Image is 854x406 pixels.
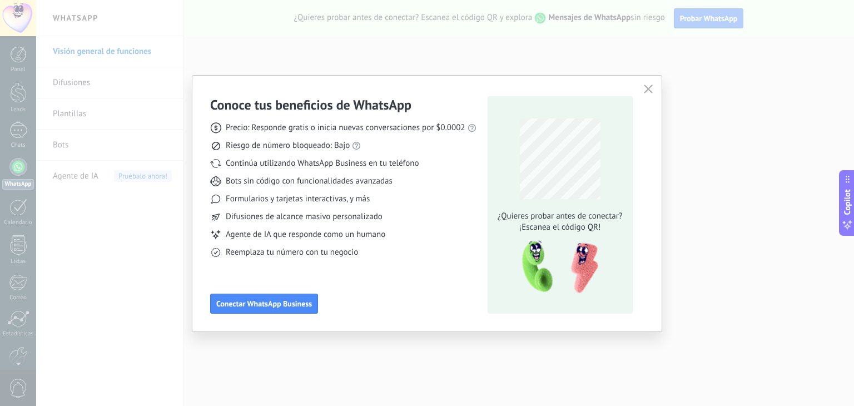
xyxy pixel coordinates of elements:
span: Precio: Responde gratis o inicia nuevas conversaciones por $0.0002 [226,122,465,133]
h3: Conoce tus beneficios de WhatsApp [210,96,411,113]
span: Bots sin código con funcionalidades avanzadas [226,176,393,187]
span: ¿Quieres probar antes de conectar? [494,211,625,222]
button: Conectar WhatsApp Business [210,294,318,314]
span: ¡Escanea el código QR! [494,222,625,233]
span: Copilot [842,190,853,215]
span: Difusiones de alcance masivo personalizado [226,211,383,222]
span: Continúa utilizando WhatsApp Business en tu teléfono [226,158,419,169]
span: Conectar WhatsApp Business [216,300,312,308]
span: Formularios y tarjetas interactivas, y más [226,194,370,205]
img: qr-pic-1x.png [513,237,600,297]
span: Reemplaza tu número con tu negocio [226,247,358,258]
span: Agente de IA que responde como un humano [226,229,385,240]
span: Riesgo de número bloqueado: Bajo [226,140,350,151]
